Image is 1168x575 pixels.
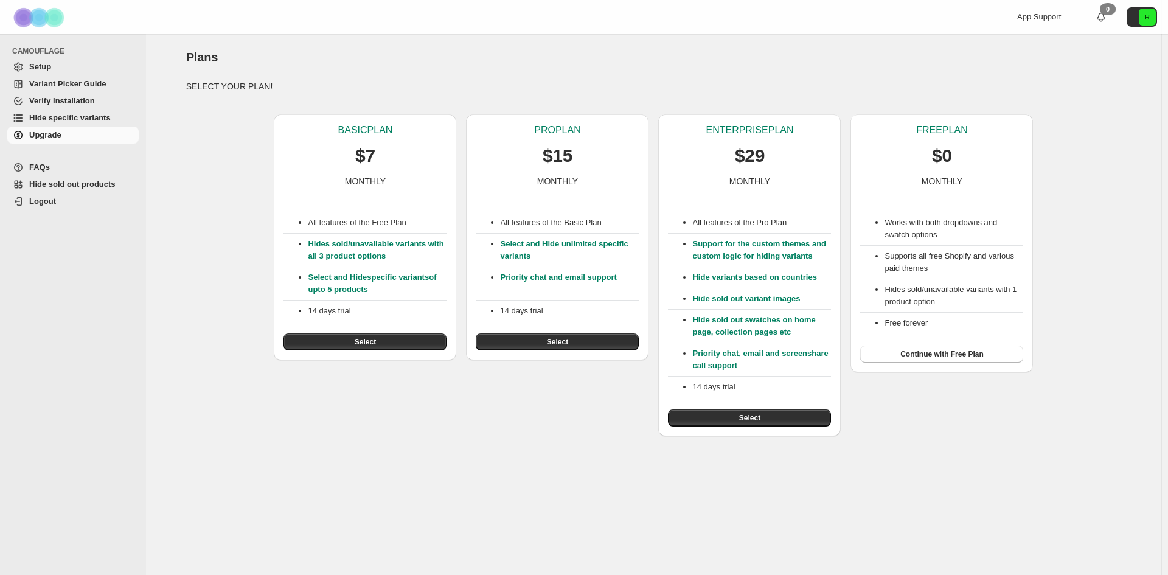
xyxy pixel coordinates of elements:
[547,337,568,347] span: Select
[29,62,51,71] span: Setup
[367,273,429,282] a: specific variants
[543,144,572,168] p: $15
[10,1,71,34] img: Camouflage
[1145,13,1150,21] text: R
[692,347,831,372] p: Priority chat, email and screenshare call support
[7,75,139,92] a: Variant Picker Guide
[500,305,639,317] p: 14 days trial
[338,124,393,136] p: BASIC PLAN
[692,271,831,284] p: Hide variants based on countries
[345,175,386,187] p: MONTHLY
[12,46,140,56] span: CAMOUFLAGE
[1095,11,1107,23] a: 0
[500,271,639,296] p: Priority chat and email support
[29,96,95,105] span: Verify Installation
[537,175,578,187] p: MONTHLY
[7,92,139,110] a: Verify Installation
[916,124,967,136] p: FREE PLAN
[735,144,765,168] p: $29
[1017,12,1061,21] span: App Support
[885,317,1023,329] li: Free forever
[885,217,1023,241] li: Works with both dropdowns and swatch options
[706,124,793,136] p: ENTERPRISE PLAN
[668,409,831,427] button: Select
[7,110,139,127] a: Hide specific variants
[186,51,218,64] span: Plans
[29,130,61,139] span: Upgrade
[29,113,111,122] span: Hide specific variants
[1139,9,1156,26] span: Avatar with initials R
[885,250,1023,274] li: Supports all free Shopify and various paid themes
[692,381,831,393] p: 14 days trial
[355,144,375,168] p: $7
[860,346,1023,363] button: Continue with Free Plan
[692,238,831,262] p: Support for the custom themes and custom logic for hiding variants
[7,58,139,75] a: Setup
[7,176,139,193] a: Hide sold out products
[186,80,1122,92] p: SELECT YOUR PLAN!
[7,127,139,144] a: Upgrade
[534,124,580,136] p: PRO PLAN
[29,197,56,206] span: Logout
[500,217,639,229] p: All features of the Basic Plan
[692,217,831,229] p: All features of the Pro Plan
[355,337,376,347] span: Select
[739,413,760,423] span: Select
[1100,3,1116,15] div: 0
[29,79,106,88] span: Variant Picker Guide
[692,314,831,338] p: Hide sold out swatches on home page, collection pages etc
[7,193,139,210] a: Logout
[932,144,952,168] p: $0
[729,175,770,187] p: MONTHLY
[308,305,447,317] p: 14 days trial
[308,217,447,229] p: All features of the Free Plan
[885,284,1023,308] li: Hides sold/unavailable variants with 1 product option
[283,333,447,350] button: Select
[7,159,139,176] a: FAQs
[900,349,984,359] span: Continue with Free Plan
[922,175,962,187] p: MONTHLY
[29,162,50,172] span: FAQs
[476,333,639,350] button: Select
[308,271,447,296] p: Select and Hide of upto 5 products
[308,238,447,262] p: Hides sold/unavailable variants with all 3 product options
[692,293,831,305] p: Hide sold out variant images
[29,179,116,189] span: Hide sold out products
[1127,7,1157,27] button: Avatar with initials R
[500,238,639,262] p: Select and Hide unlimited specific variants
